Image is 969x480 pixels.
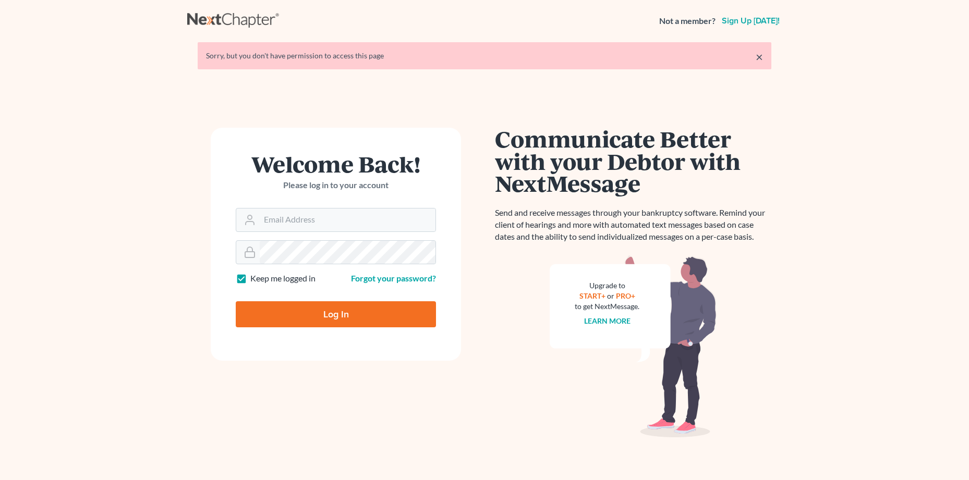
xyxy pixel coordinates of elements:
a: PRO+ [616,291,635,300]
img: nextmessage_bg-59042aed3d76b12b5cd301f8e5b87938c9018125f34e5fa2b7a6b67550977c72.svg [550,255,717,438]
p: Please log in to your account [236,179,436,191]
a: START+ [579,291,605,300]
div: Sorry, but you don't have permission to access this page [206,51,763,61]
span: or [607,291,614,300]
strong: Not a member? [659,15,716,27]
div: Upgrade to [575,280,639,291]
a: Forgot your password? [351,273,436,283]
p: Send and receive messages through your bankruptcy software. Remind your client of hearings and mo... [495,207,771,243]
a: Learn more [584,316,631,325]
h1: Welcome Back! [236,153,436,175]
input: Email Address [260,208,435,231]
a: Sign up [DATE]! [720,17,782,25]
div: to get NextMessage. [575,301,639,312]
label: Keep me logged in [250,273,316,285]
a: × [756,51,763,63]
input: Log In [236,301,436,327]
h1: Communicate Better with your Debtor with NextMessage [495,128,771,194]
